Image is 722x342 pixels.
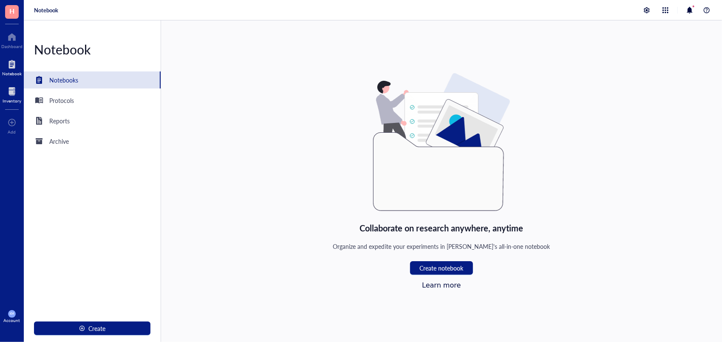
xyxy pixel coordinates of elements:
[4,318,20,323] div: Account
[49,116,70,125] div: Reports
[34,6,58,14] a: Notebook
[360,221,524,235] div: Collaborate on research anywhere, anytime
[3,98,21,103] div: Inventory
[9,6,14,16] span: H
[24,112,161,129] a: Reports
[34,322,150,335] button: Create
[422,281,461,289] a: Learn more
[49,137,69,146] div: Archive
[1,30,23,49] a: Dashboard
[8,129,16,134] div: Add
[24,71,161,88] a: Notebooks
[10,312,14,316] span: KM
[88,325,105,332] span: Create
[373,73,510,211] img: Empty state
[24,133,161,150] a: Archive
[1,44,23,49] div: Dashboard
[24,92,161,109] a: Protocols
[49,75,78,85] div: Notebooks
[2,71,22,76] div: Notebook
[49,96,74,105] div: Protocols
[410,261,473,275] button: Create notebook
[2,57,22,76] a: Notebook
[3,85,21,103] a: Inventory
[419,265,463,271] span: Create notebook
[24,41,161,58] div: Notebook
[333,242,550,251] div: Organize and expedite your experiments in [PERSON_NAME]'s all-in-one notebook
